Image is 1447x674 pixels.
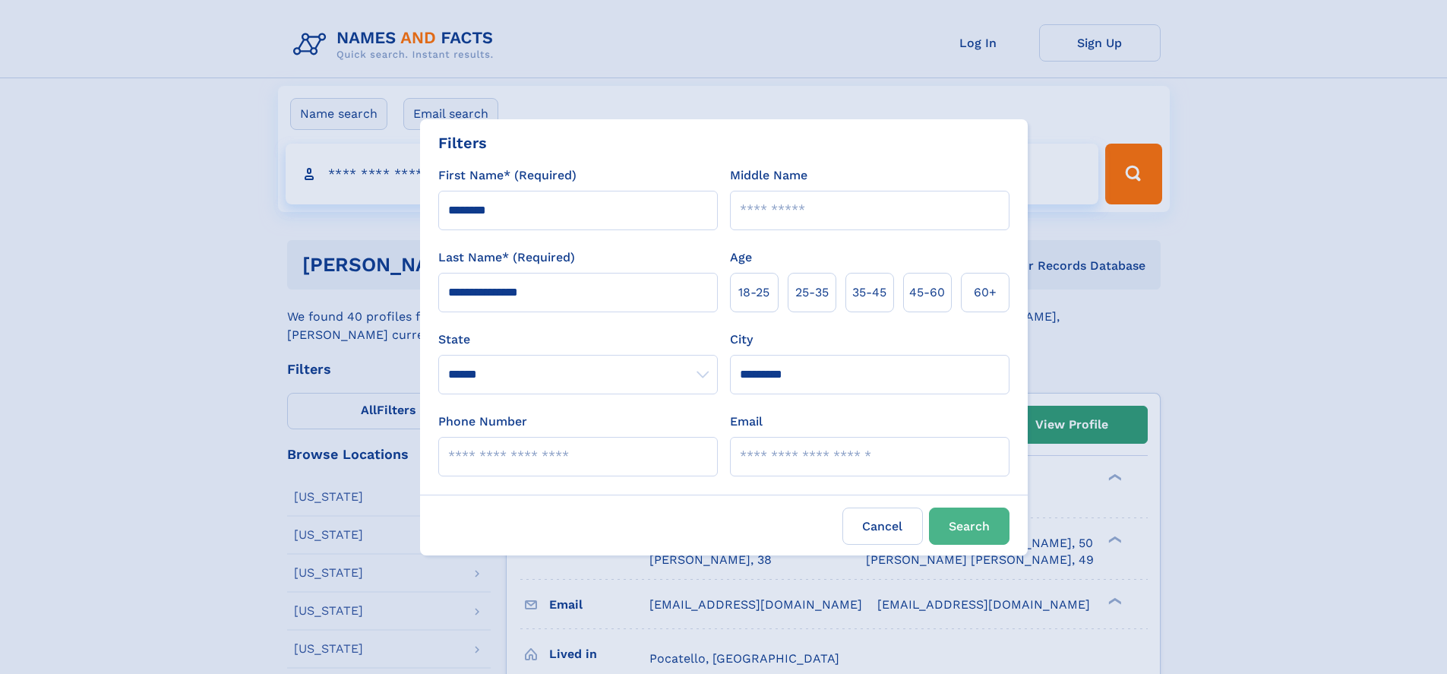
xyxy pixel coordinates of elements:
[438,413,527,431] label: Phone Number
[852,283,886,302] span: 35‑45
[438,166,577,185] label: First Name* (Required)
[909,283,945,302] span: 45‑60
[842,508,923,545] label: Cancel
[974,283,997,302] span: 60+
[730,166,807,185] label: Middle Name
[730,413,763,431] label: Email
[438,248,575,267] label: Last Name* (Required)
[730,248,752,267] label: Age
[929,508,1009,545] button: Search
[438,331,718,349] label: State
[730,331,753,349] label: City
[438,131,487,154] div: Filters
[738,283,769,302] span: 18‑25
[795,283,829,302] span: 25‑35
